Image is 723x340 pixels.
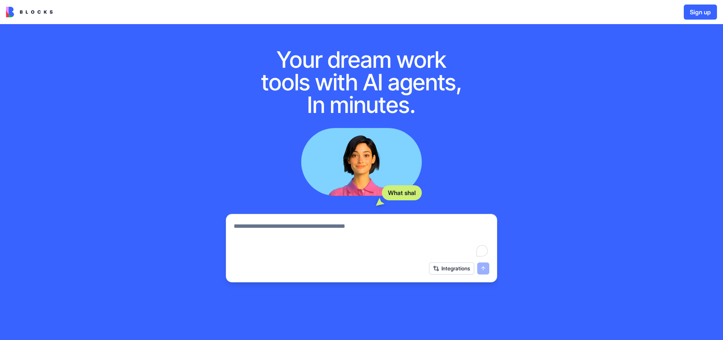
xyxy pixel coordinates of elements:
[382,185,422,200] div: What shal
[429,262,474,274] button: Integrations
[6,7,53,17] img: logo
[234,222,489,258] textarea: To enrich screen reader interactions, please activate Accessibility in Grammarly extension settings
[253,48,470,116] h1: Your dream work tools with AI agents, In minutes.
[684,5,717,20] button: Sign up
